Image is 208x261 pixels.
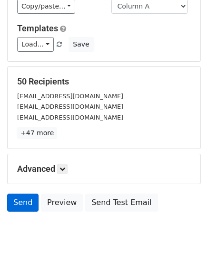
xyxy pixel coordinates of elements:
a: Load... [17,37,54,52]
iframe: Chat Widget [160,215,208,261]
button: Save [69,37,93,52]
h5: Advanced [17,164,191,174]
div: Виджет чата [160,215,208,261]
a: Send [7,194,39,212]
small: [EMAIL_ADDRESS][DOMAIN_NAME] [17,93,123,100]
a: Send Test Email [85,194,158,212]
small: [EMAIL_ADDRESS][DOMAIN_NAME] [17,103,123,110]
small: [EMAIL_ADDRESS][DOMAIN_NAME] [17,114,123,121]
a: Preview [41,194,83,212]
a: +47 more [17,127,57,139]
a: Templates [17,23,58,33]
h5: 50 Recipients [17,76,191,87]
